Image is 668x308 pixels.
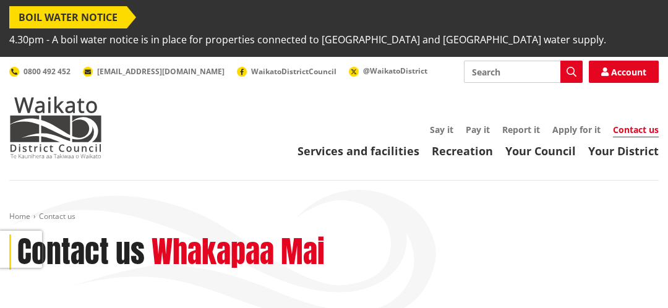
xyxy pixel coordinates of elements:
a: Account [589,61,659,83]
img: Waikato District Council - Te Kaunihera aa Takiwaa o Waikato [9,96,102,158]
a: Say it [430,124,453,135]
a: Apply for it [552,124,601,135]
span: @WaikatoDistrict [363,66,427,76]
nav: breadcrumb [9,212,659,222]
input: Search input [464,61,583,83]
h1: Contact us [17,234,145,270]
span: 0800 492 452 [24,66,71,77]
a: [EMAIL_ADDRESS][DOMAIN_NAME] [83,66,225,77]
span: 4.30pm - A boil water notice is in place for properties connected to [GEOGRAPHIC_DATA] and [GEOGR... [9,28,606,51]
a: Services and facilities [298,143,419,158]
a: 0800 492 452 [9,66,71,77]
a: Report it [502,124,540,135]
span: WaikatoDistrictCouncil [251,66,336,77]
a: @WaikatoDistrict [349,66,427,76]
a: Home [9,211,30,221]
a: Recreation [432,143,493,158]
span: Contact us [39,211,75,221]
a: WaikatoDistrictCouncil [237,66,336,77]
a: Contact us [613,124,659,137]
a: Pay it [466,124,490,135]
span: BOIL WATER NOTICE [9,6,127,28]
a: Your District [588,143,659,158]
span: [EMAIL_ADDRESS][DOMAIN_NAME] [97,66,225,77]
a: Your Council [505,143,576,158]
h2: Whakapaa Mai [152,234,325,270]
